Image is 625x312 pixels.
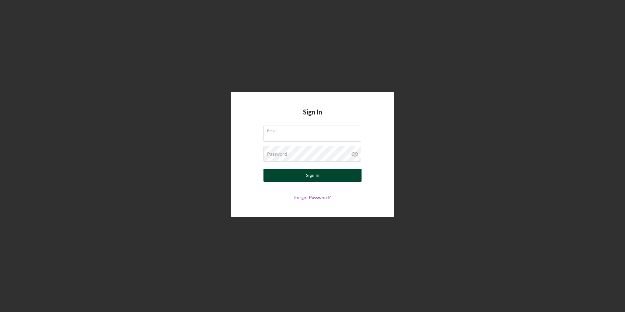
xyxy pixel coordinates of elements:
a: Forgot Password? [294,195,331,200]
h4: Sign In [303,108,322,126]
label: Email [267,126,361,133]
label: Password [267,151,287,157]
div: Sign In [306,169,319,182]
button: Sign In [263,169,362,182]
